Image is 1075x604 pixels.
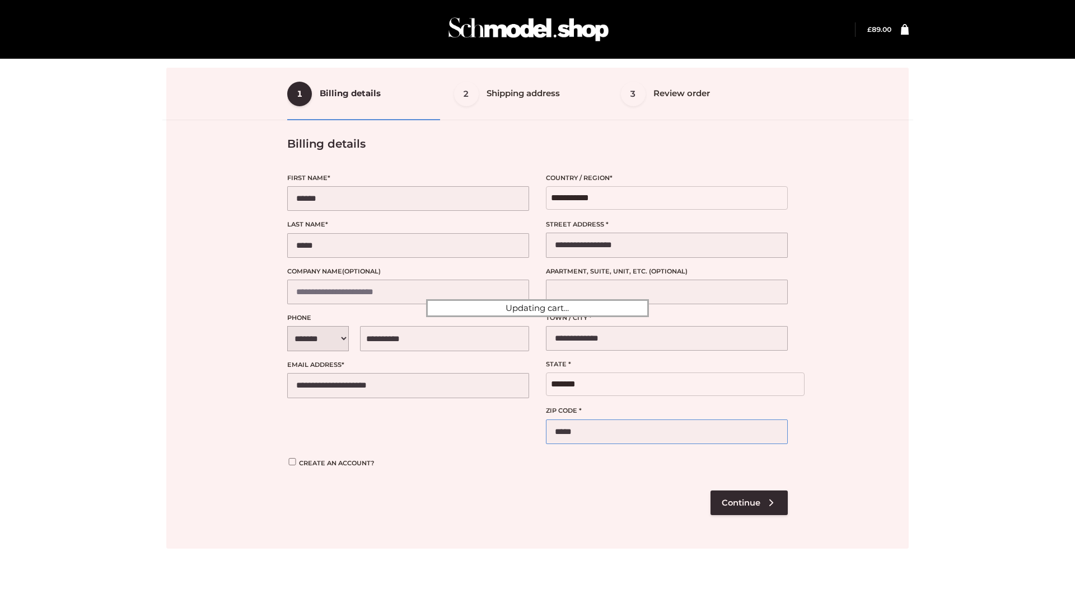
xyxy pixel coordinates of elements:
a: £89.00 [867,25,891,34]
bdi: 89.00 [867,25,891,34]
img: Schmodel Admin 964 [445,7,613,51]
span: £ [867,25,872,34]
div: Updating cart... [426,299,649,317]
